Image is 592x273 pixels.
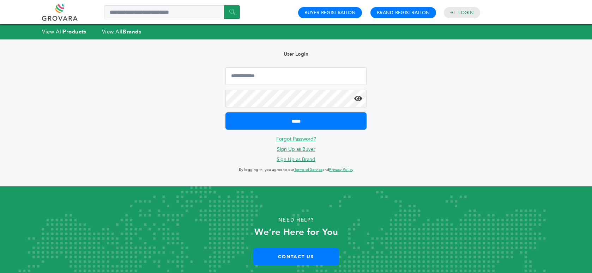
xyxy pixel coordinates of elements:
[42,28,86,35] a: View AllProducts
[225,166,367,174] p: By logging in, you agree to our and
[294,167,322,172] a: Terms of Service
[225,67,367,85] input: Email Address
[276,136,316,142] a: Forgot Password?
[63,28,86,35] strong: Products
[104,5,240,19] input: Search a product or brand...
[30,215,562,225] p: Need Help?
[304,10,356,16] a: Buyer Registration
[254,226,338,238] strong: We’re Here for You
[225,90,367,107] input: Password
[102,28,141,35] a: View AllBrands
[329,167,353,172] a: Privacy Policy
[253,248,339,265] a: Contact Us
[458,10,474,16] a: Login
[377,10,430,16] a: Brand Registration
[277,146,315,153] a: Sign Up as Buyer
[284,51,308,57] b: User Login
[123,28,141,35] strong: Brands
[277,156,315,163] a: Sign Up as Brand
